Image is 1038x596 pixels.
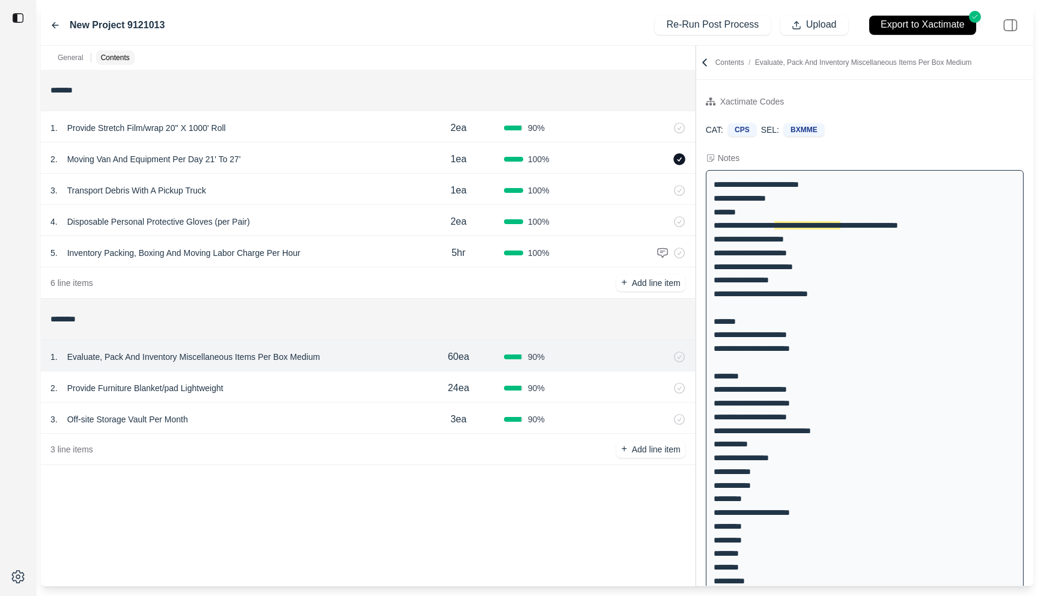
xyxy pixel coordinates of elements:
[451,183,467,198] p: 1ea
[50,277,93,289] p: 6 line items
[451,214,467,229] p: 2ea
[706,124,723,136] p: CAT:
[62,182,211,199] p: Transport Debris With A Pickup Truck
[62,120,231,136] p: Provide Stretch Film/wrap 20'' X 1000' Roll
[761,124,779,136] p: SEL:
[62,348,325,365] p: Evaluate, Pack And Inventory Miscellaneous Items Per Box Medium
[720,94,785,109] div: Xactimate Codes
[50,382,58,394] p: 2 .
[62,245,305,261] p: Inventory Packing, Boxing And Moving Labor Charge Per Hour
[528,247,550,259] span: 100 %
[528,351,545,363] span: 90 %
[616,275,685,291] button: +Add line item
[869,16,976,35] button: Export to Xactimate
[448,381,469,395] p: 24ea
[528,413,545,425] span: 90 %
[621,276,627,290] p: +
[632,443,681,455] p: Add line item
[50,247,58,259] p: 5 .
[448,350,469,364] p: 60ea
[858,10,988,40] button: Export to Xactimate
[50,122,58,134] p: 1 .
[881,18,965,32] p: Export to Xactimate
[50,413,58,425] p: 3 .
[616,441,685,458] button: +Add line item
[452,246,466,260] p: 5hr
[101,53,130,62] p: Contents
[50,184,58,196] p: 3 .
[528,122,545,134] span: 90 %
[50,153,58,165] p: 2 .
[718,152,740,164] div: Notes
[784,123,824,136] div: BXMME
[451,121,467,135] p: 2ea
[70,18,165,32] label: New Project 9121013
[50,351,58,363] p: 1 .
[632,277,681,289] p: Add line item
[62,151,246,168] p: Moving Van And Equipment Per Day 21' To 27'
[528,216,550,228] span: 100 %
[806,18,837,32] p: Upload
[728,123,756,136] div: CPS
[62,213,255,230] p: Disposable Personal Protective Gloves (per Pair)
[780,16,848,35] button: Upload
[657,247,669,259] img: comment
[528,382,545,394] span: 90 %
[621,442,627,456] p: +
[12,12,24,24] img: toggle sidebar
[50,443,93,455] p: 3 line items
[62,380,228,397] p: Provide Furniture Blanket/pad Lightweight
[50,216,58,228] p: 4 .
[744,58,755,67] span: /
[715,58,972,67] p: Contents
[997,12,1024,38] img: right-panel.svg
[451,412,467,427] p: 3ea
[58,53,83,62] p: General
[528,184,550,196] span: 100 %
[667,18,759,32] p: Re-Run Post Process
[62,411,193,428] p: Off-site Storage Vault Per Month
[528,153,550,165] span: 100 %
[755,58,972,67] span: Evaluate, Pack And Inventory Miscellaneous Items Per Box Medium
[451,152,467,166] p: 1ea
[655,16,770,35] button: Re-Run Post Process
